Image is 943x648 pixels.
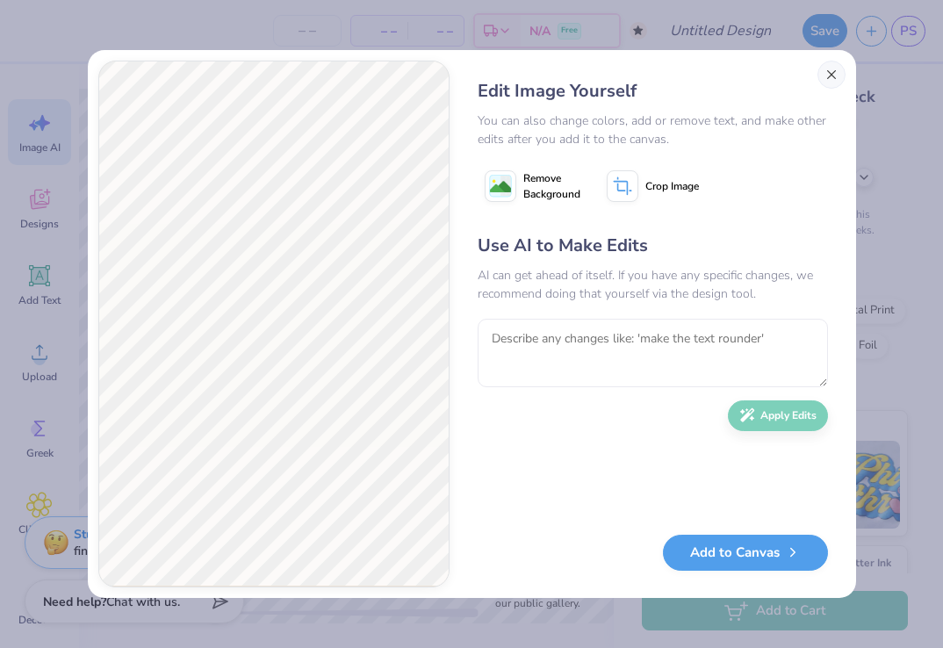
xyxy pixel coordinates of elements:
button: Close [817,61,846,89]
div: Edit Image Yourself [478,78,828,104]
button: Crop Image [600,164,709,208]
button: Remove Background [478,164,587,208]
span: Crop Image [645,178,699,194]
span: Remove Background [523,170,580,202]
button: Add to Canvas [663,535,828,571]
div: Use AI to Make Edits [478,233,828,259]
div: AI can get ahead of itself. If you have any specific changes, we recommend doing that yourself vi... [478,266,828,303]
div: You can also change colors, add or remove text, and make other edits after you add it to the canvas. [478,112,828,148]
